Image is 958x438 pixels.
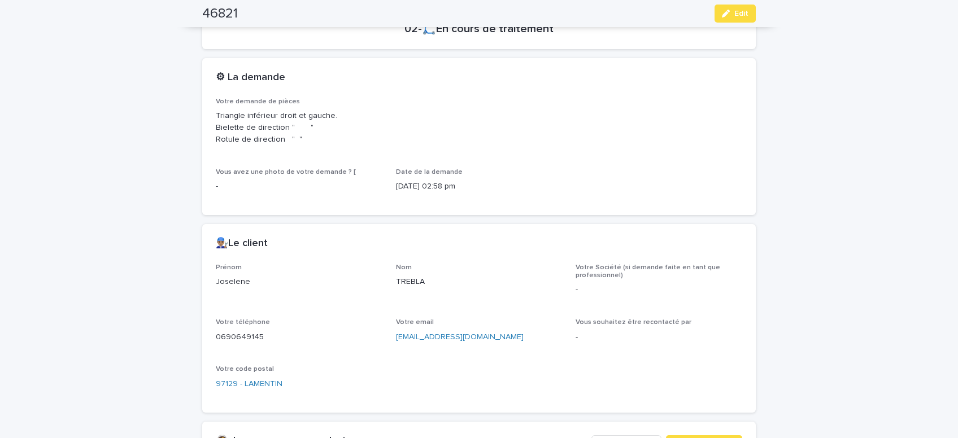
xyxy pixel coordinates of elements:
[396,264,412,271] span: Nom
[216,319,270,326] span: Votre téléphone
[216,110,742,145] p: Triangle inférieur droit et gauche. Bielette de direction " " Rotule de direction " "
[216,366,274,373] span: Votre code postal
[396,333,524,341] a: [EMAIL_ADDRESS][DOMAIN_NAME]
[576,331,742,343] p: -
[396,276,563,288] p: TREBLA
[202,6,238,22] h2: 46821
[576,284,742,296] p: -
[216,181,382,192] p: -
[216,169,356,176] span: Vous avez une photo de votre demande ? [
[576,319,691,326] span: Vous souhaitez être recontacté par
[396,169,463,176] span: Date de la demande
[715,5,756,23] button: Edit
[396,319,434,326] span: Votre email
[216,331,382,343] p: 0690649145
[216,238,268,250] h2: 👨🏽‍🔧Le client
[216,98,300,105] span: Votre demande de pièces
[216,22,742,36] p: 02-🛴En cours de traitement
[576,264,720,279] span: Votre Société (si demande faite en tant que professionnel)
[216,264,242,271] span: Prénom
[216,72,285,84] h2: ⚙ La demande
[216,378,282,390] a: 97129 - LAMENTIN
[396,181,563,192] p: [DATE] 02:58 pm
[216,276,382,288] p: Joselene
[734,10,748,17] span: Edit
